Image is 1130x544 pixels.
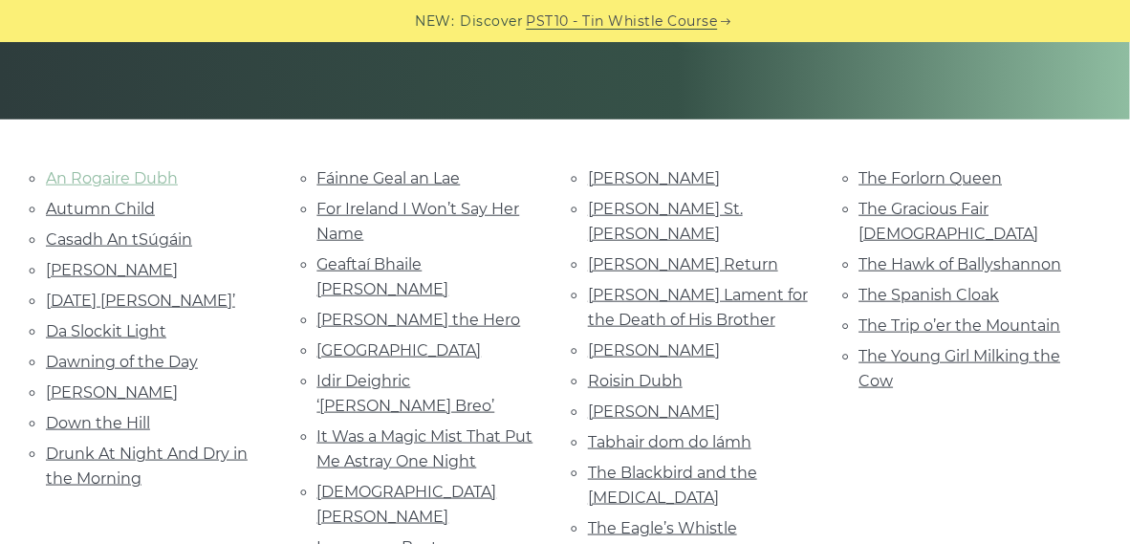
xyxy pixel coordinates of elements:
[588,200,743,243] a: [PERSON_NAME] St. [PERSON_NAME]
[588,433,751,451] a: Tabhair dom do lámh
[588,286,808,329] a: [PERSON_NAME] Lament for the Death of His Brother
[317,311,521,329] a: [PERSON_NAME] the Hero
[46,169,178,187] a: An Rogaire Dubh
[461,11,524,33] span: Discover
[46,292,235,310] a: [DATE] [PERSON_NAME]’
[46,322,166,340] a: Da Slockit Light
[317,169,461,187] a: Fáinne Geal an Lae
[588,464,757,507] a: The Blackbird and the [MEDICAL_DATA]
[527,11,718,33] a: PST10 - Tin Whistle Course
[46,414,150,432] a: Down the Hill
[859,347,1061,390] a: The Young Girl Milking the Cow
[588,169,720,187] a: [PERSON_NAME]
[588,372,683,390] a: Roisin Dubh
[859,255,1062,273] a: The Hawk of Ballyshannon
[317,341,482,359] a: [GEOGRAPHIC_DATA]
[859,169,1003,187] a: The Forlorn Queen
[859,200,1039,243] a: The Gracious Fair [DEMOGRAPHIC_DATA]
[588,403,720,421] a: [PERSON_NAME]
[46,353,198,371] a: Dawning of the Day
[588,255,778,273] a: [PERSON_NAME] Return
[859,316,1061,335] a: The Trip o’er the Mountain
[46,200,155,218] a: Autumn Child
[588,519,737,537] a: The Eagle’s Whistle
[317,255,449,298] a: Geaftaí Bhaile [PERSON_NAME]
[46,383,178,402] a: [PERSON_NAME]
[588,341,720,359] a: [PERSON_NAME]
[317,427,533,470] a: It Was a Magic Mist That Put Me Astray One Night
[46,445,248,488] a: Drunk At Night And Dry in the Morning
[317,372,495,415] a: Idir Deighric ‘[PERSON_NAME] Breo’
[46,230,192,249] a: Casadh An tSúgáin
[46,261,178,279] a: [PERSON_NAME]
[317,200,520,243] a: For Ireland I Won’t Say Her Name
[859,286,1000,304] a: The Spanish Cloak
[317,483,497,526] a: [DEMOGRAPHIC_DATA] [PERSON_NAME]
[416,11,455,33] span: NEW:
